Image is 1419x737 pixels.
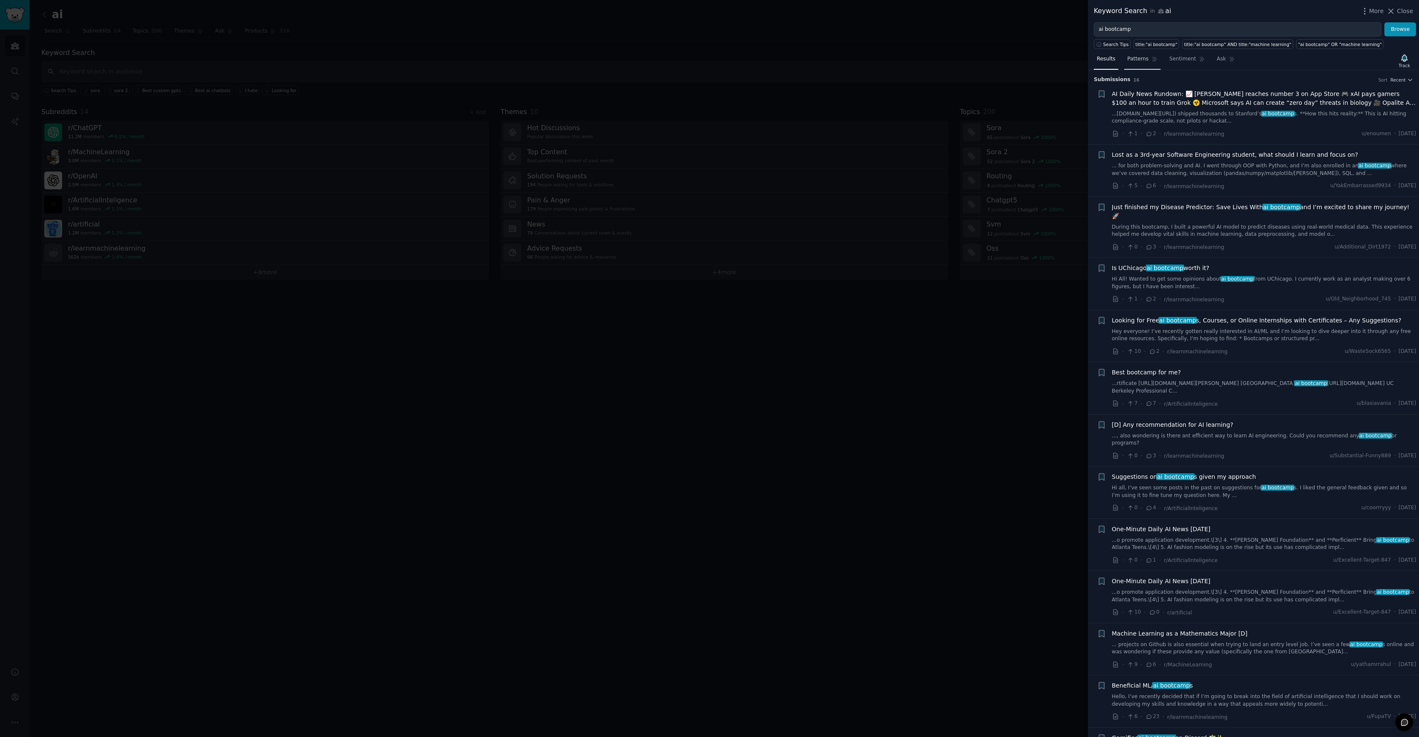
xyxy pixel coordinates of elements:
span: · [1394,243,1396,251]
span: · [1162,347,1164,356]
span: u/Excellent-Target-847 [1333,609,1391,616]
div: Sort [1378,77,1388,83]
span: [DATE] [1399,609,1416,616]
span: ai bootcamp [1358,163,1392,169]
span: 7 [1127,400,1137,407]
a: Lost as a 3rd-year Software Engineering student, what should I learn and focus on? [1112,150,1358,159]
span: 0 [1149,609,1159,616]
span: 4 [1145,504,1156,512]
span: ai bootcamp [1146,265,1184,271]
span: · [1394,661,1396,669]
span: r/learnmachinelearning [1167,349,1228,355]
span: 5 [1127,182,1137,190]
span: ai bootcamp [1158,317,1197,324]
span: · [1122,712,1124,721]
span: [DATE] [1399,348,1416,355]
span: r/ArtificialInteligence [1164,505,1218,511]
span: · [1122,295,1124,304]
button: Search Tips [1094,39,1131,49]
span: u/WasteSock6565 [1345,348,1391,355]
span: ai bootcamp [1152,682,1191,689]
span: u/Additional_Dirt1972 [1335,243,1391,251]
span: u/Old_Neighborhood_745 [1326,295,1391,303]
span: · [1144,608,1146,617]
a: AI Daily News Rundown: 📈 [PERSON_NAME] reaches number 3 on App Store 🎮 xAI pays gamers $100 an ho... [1112,90,1416,107]
span: [DATE] [1399,661,1416,669]
button: Track [1396,52,1413,70]
span: 1 [1127,295,1137,303]
div: "ai bootcamp" OR "machine learning" [1298,41,1382,47]
a: One-Minute Daily AI News [DATE] [1112,577,1210,586]
span: 16 [1134,77,1140,82]
a: Looking for Freeai bootcamps, Courses, or Online Internships with Certificates – Any Suggestions? [1112,316,1402,325]
span: Search Tips [1103,41,1129,47]
span: Beneficial ML/ s [1112,681,1193,690]
a: Beneficial ML/ai bootcamps [1112,681,1193,690]
a: Sentiment [1166,52,1208,70]
a: "ai bootcamp" OR "machine learning" [1296,39,1384,49]
span: · [1394,400,1396,407]
a: Hi all, I’ve seen some posts in the past on suggestions forai bootcamps. I liked the general feed... [1112,484,1416,499]
span: r/learnmachinelearning [1164,453,1224,459]
span: r/learnmachinelearning [1167,714,1228,720]
span: · [1122,129,1124,138]
span: u/FupaTV [1367,713,1391,721]
span: 6 [1127,713,1137,721]
span: · [1141,556,1142,565]
span: 2 [1145,130,1156,138]
a: Patterns [1124,52,1160,70]
span: 1 [1145,557,1156,564]
a: ...[DOMAIN_NAME][URL]) shipped thousands to Stanford’sai bootcamps. **How this hits reality:** Th... [1112,110,1416,125]
span: · [1141,712,1142,721]
a: Hello, I’ve recently decided that if I’m going to break into the field of artificial intelligence... [1112,693,1416,708]
button: Recent [1390,77,1413,83]
span: 7 [1145,400,1156,407]
span: ai bootcamp [1261,485,1294,491]
span: · [1159,295,1161,304]
span: Suggestions on s given my approach [1112,472,1256,481]
span: ai bootcamp [1376,537,1410,543]
a: title:"ai bootcamp" [1134,39,1179,49]
a: Hey everyone! I’ve recently gotten really interested in AI/ML and I’m looking to dive deeper into... [1112,328,1416,343]
span: ai bootcamp [1261,111,1295,117]
span: · [1141,399,1142,408]
a: ...rtificate [URL][DOMAIN_NAME][PERSON_NAME] [GEOGRAPHIC_DATA]ai bootcamp[URL][DOMAIN_NAME] UC Be... [1112,380,1416,395]
span: · [1141,295,1142,304]
span: · [1394,557,1396,564]
a: Ask [1214,52,1238,70]
span: · [1122,451,1124,460]
a: Machine Learning as a Mathematics Major [D] [1112,629,1248,638]
span: · [1162,608,1164,617]
span: · [1141,182,1142,191]
span: · [1122,347,1124,356]
span: More [1369,7,1384,16]
a: title:"ai bootcamp" AND title:"machine learning" [1182,39,1293,49]
div: title:"ai bootcamp" [1136,41,1177,47]
a: ..., also wondering is there ant efficient way to learn AI engineering. Could you recommend anyai... [1112,432,1416,447]
span: 10 [1127,609,1141,616]
span: Looking for Free s, Courses, or Online Internships with Certificates – Any Suggestions? [1112,316,1402,325]
span: r/MachineLearning [1164,662,1212,668]
span: One-Minute Daily AI News [DATE] [1112,525,1210,534]
span: · [1394,504,1396,512]
span: · [1159,243,1161,251]
span: Best bootcamp for me? [1112,368,1181,377]
span: r/ArtificialInteligence [1164,557,1218,563]
span: 23 [1145,713,1159,721]
span: u/Excellent-Target-847 [1333,557,1391,564]
span: ai bootcamp [1359,433,1392,439]
span: u/coorrryyy [1362,504,1391,512]
a: ... for both problem-solving and AI. I went through OOP with Python, and I’m also enrolled in ana... [1112,162,1416,177]
span: [DATE] [1399,400,1416,407]
span: r/artificial [1167,610,1192,616]
span: · [1394,295,1396,303]
span: · [1394,609,1396,616]
span: · [1141,129,1142,138]
span: u/blasiavania [1356,400,1391,407]
span: · [1159,504,1161,513]
span: 2 [1149,348,1159,355]
span: · [1141,660,1142,669]
a: ...o promote application development.\[3\] 4. **[PERSON_NAME] Foundation** and **Perficient** Bri... [1112,537,1416,551]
